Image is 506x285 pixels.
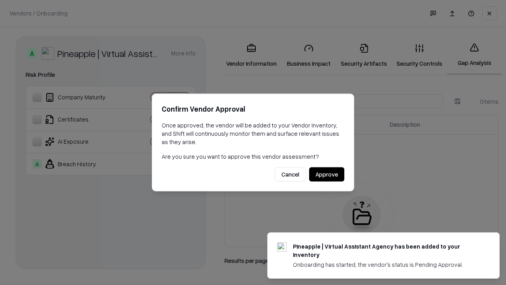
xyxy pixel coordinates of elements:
[162,152,344,161] p: Are you sure you want to approve this vendor assessment?
[275,167,306,182] button: Cancel
[277,242,287,252] img: trypineapple.com
[309,167,344,182] button: Approve
[162,103,344,115] h2: Confirm Vendor Approval
[293,260,480,269] div: Onboarding has started, the vendor's status is Pending Approval.
[162,121,344,146] p: Once approved, the vendor will be added to your Vendor Inventory, and Shift will continuously mon...
[293,242,480,259] div: Pineapple | Virtual Assistant Agency has been added to your inventory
